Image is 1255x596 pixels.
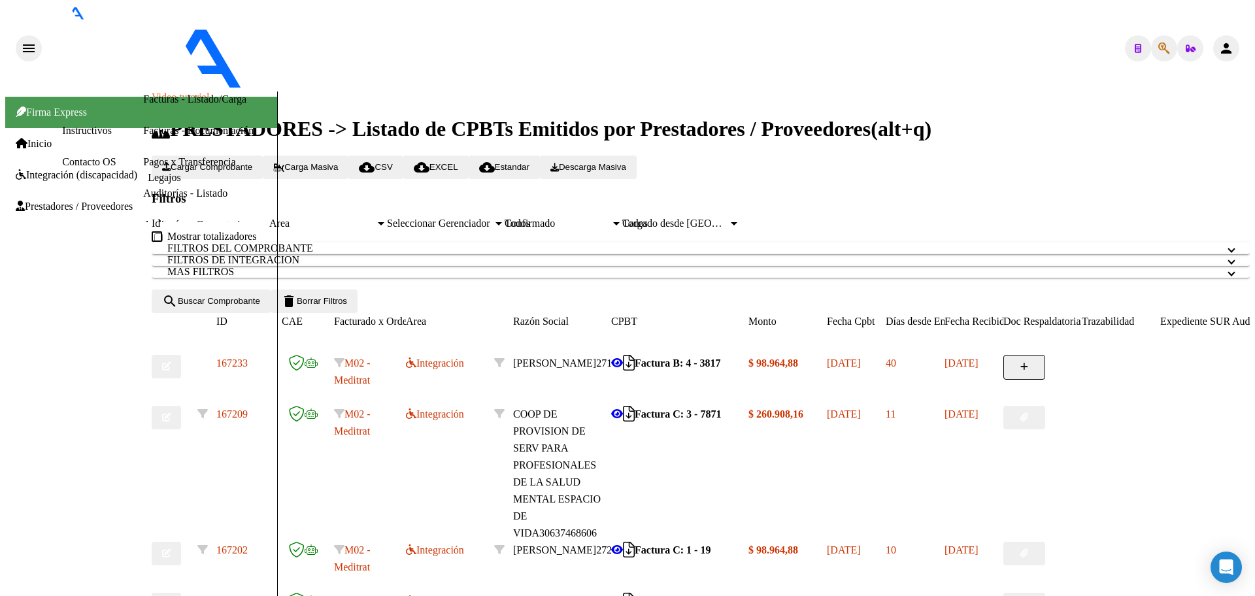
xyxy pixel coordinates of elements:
[886,408,895,420] span: 11
[748,357,798,369] strong: $ 98.964,88
[406,357,464,369] span: Integración
[143,125,254,136] a: Facturas - Documentación
[945,357,979,369] span: [DATE]
[334,313,406,330] datatable-header-cell: Facturado x Orden De
[748,316,777,327] span: Monto
[479,159,495,175] mat-icon: cloud_download
[334,408,371,437] span: M02 - Meditrat
[748,313,827,330] datatable-header-cell: Monto
[479,162,529,172] span: Estandar
[827,313,886,330] datatable-header-cell: Fecha Cpbt
[281,296,347,306] span: Borrar Filtros
[513,313,611,330] datatable-header-cell: Razón Social
[1211,552,1242,583] div: Open Intercom Messenger
[16,107,87,118] span: Firma Express
[886,357,896,369] span: 40
[1082,313,1160,330] datatable-header-cell: Trazabilidad
[827,544,861,555] span: [DATE]
[16,201,133,212] span: Prestadores / Proveedores
[334,357,371,386] span: M02 - Meditrat
[359,162,392,172] span: CSV
[16,138,52,150] span: Inicio
[1082,316,1134,327] span: Trazabilidad
[550,162,626,172] span: Descarga Masiva
[167,242,1218,254] mat-panel-title: FILTROS DEL COMPROBANTE
[513,406,611,542] div: 30637468606
[611,316,637,327] span: CPBT
[406,544,464,555] span: Integración
[334,544,371,572] span: M02 - Meditrat
[21,41,37,56] mat-icon: menu
[540,161,637,172] app-download-masive: Descarga masiva de comprobantes (adjuntos)
[611,313,748,330] datatable-header-cell: CPBT
[143,188,227,199] a: Auditorías - Listado
[505,218,530,229] span: Todos
[945,313,1003,330] datatable-header-cell: Fecha Recibido
[827,316,875,327] span: Fecha Cpbt
[886,316,969,327] span: Días desde Emisión
[513,355,611,372] div: 27183668205
[945,408,979,420] span: [DATE]
[1003,313,1082,330] datatable-header-cell: Doc Respaldatoria
[1003,316,1081,327] span: Doc Respaldatoria
[414,162,458,172] span: EXCEL
[414,159,429,175] mat-icon: cloud_download
[945,544,979,555] span: [DATE]
[827,408,861,420] span: [DATE]
[513,357,596,369] span: [PERSON_NAME]
[359,159,375,175] mat-icon: cloud_download
[387,218,493,229] span: Seleccionar Gerenciador
[871,117,931,141] span: (alt+q)
[273,162,338,172] span: Carga Masiva
[748,408,803,420] strong: $ 260.908,16
[513,542,611,559] div: 27203798178
[334,316,427,327] span: Facturado x Orden De
[406,408,464,420] span: Integración
[886,544,896,555] span: 10
[748,544,798,555] strong: $ 98.964,88
[42,20,352,89] img: Logo SAAS
[513,408,601,538] span: COOP DE PROVISION DE SERV PARA PROFESIONALES DE LA SALUD MENTAL ESPACIO DE VIDA
[281,293,297,309] mat-icon: delete
[152,117,871,141] span: PRESTADORES -> Listado de CPBTs Emitidos por Prestadores / Proveedores
[269,218,375,229] span: Area
[282,313,334,330] datatable-header-cell: CAE
[406,316,426,327] span: Area
[152,191,1250,206] h3: Filtros
[1160,313,1232,330] datatable-header-cell: Expediente SUR Asociado
[513,544,596,555] span: [PERSON_NAME]
[167,254,1218,266] mat-panel-title: FILTROS DE INTEGRACION
[282,316,303,327] span: CAE
[143,93,246,105] a: Facturas - Listado/Carga
[886,313,945,330] datatable-header-cell: Días desde Emisión
[352,80,398,91] span: - OSMISS
[945,316,1010,327] span: Fecha Recibido
[143,156,235,167] a: Pagos x Transferencia
[635,357,721,369] strong: Factura B: 4 - 3817
[143,219,250,230] a: Auditorías - Comentarios
[62,125,112,136] a: Instructivos
[827,357,861,369] span: [DATE]
[635,544,711,555] strong: Factura C: 1 - 19
[62,156,116,167] a: Contacto OS
[167,266,1218,278] mat-panel-title: MAS FILTROS
[622,218,648,229] span: Todos
[1218,41,1234,56] mat-icon: person
[16,169,137,181] span: Integración (discapacidad)
[513,316,569,327] span: Razón Social
[406,313,494,330] datatable-header-cell: Area
[635,408,721,420] strong: Factura C: 3 - 7871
